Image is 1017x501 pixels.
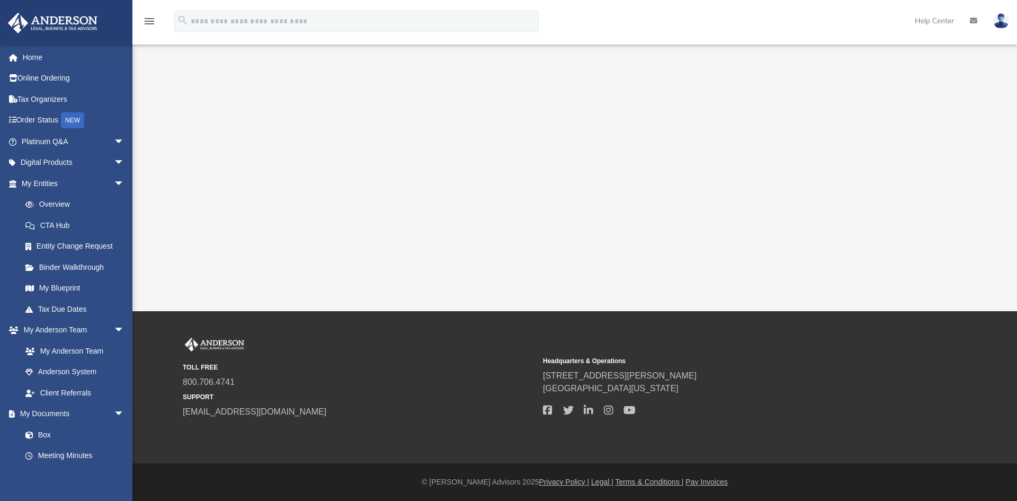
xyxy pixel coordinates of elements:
[7,403,135,425] a: My Documentsarrow_drop_down
[7,320,135,341] a: My Anderson Teamarrow_drop_down
[114,131,135,153] span: arrow_drop_down
[61,112,84,128] div: NEW
[132,477,1017,488] div: © [PERSON_NAME] Advisors 2025
[15,424,130,445] a: Box
[15,362,135,383] a: Anderson System
[5,13,101,33] img: Anderson Advisors Platinum Portal
[543,371,697,380] a: [STREET_ADDRESS][PERSON_NAME]
[183,407,326,416] a: [EMAIL_ADDRESS][DOMAIN_NAME]
[7,89,140,110] a: Tax Organizers
[15,340,130,362] a: My Anderson Team
[15,382,135,403] a: Client Referrals
[15,445,135,467] a: Meeting Minutes
[7,173,140,194] a: My Entitiesarrow_drop_down
[7,68,140,89] a: Online Ordering
[615,478,684,486] a: Terms & Conditions |
[15,257,140,278] a: Binder Walkthrough
[143,20,156,28] a: menu
[15,298,140,320] a: Tax Due Dates
[685,478,727,486] a: Pay Invoices
[177,14,189,26] i: search
[7,152,140,173] a: Digital Productsarrow_drop_down
[114,403,135,425] span: arrow_drop_down
[15,236,140,257] a: Entity Change Request
[543,356,896,366] small: Headquarters & Operations
[15,278,135,299] a: My Blueprint
[183,392,536,402] small: SUPPORT
[183,363,536,372] small: TOLL FREE
[591,478,613,486] a: Legal |
[183,377,235,386] a: 800.706.4741
[114,320,135,341] span: arrow_drop_down
[993,13,1009,29] img: User Pic
[114,173,135,195] span: arrow_drop_down
[543,384,679,393] a: [GEOGRAPHIC_DATA][US_STATE]
[114,152,135,174] span: arrow_drop_down
[15,215,140,236] a: CTA Hub
[7,47,140,68] a: Home
[183,338,246,351] img: Anderson Advisors Platinum Portal
[7,110,140,131] a: Order StatusNEW
[539,478,590,486] a: Privacy Policy |
[7,131,140,152] a: Platinum Q&Aarrow_drop_down
[15,194,140,215] a: Overview
[143,15,156,28] i: menu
